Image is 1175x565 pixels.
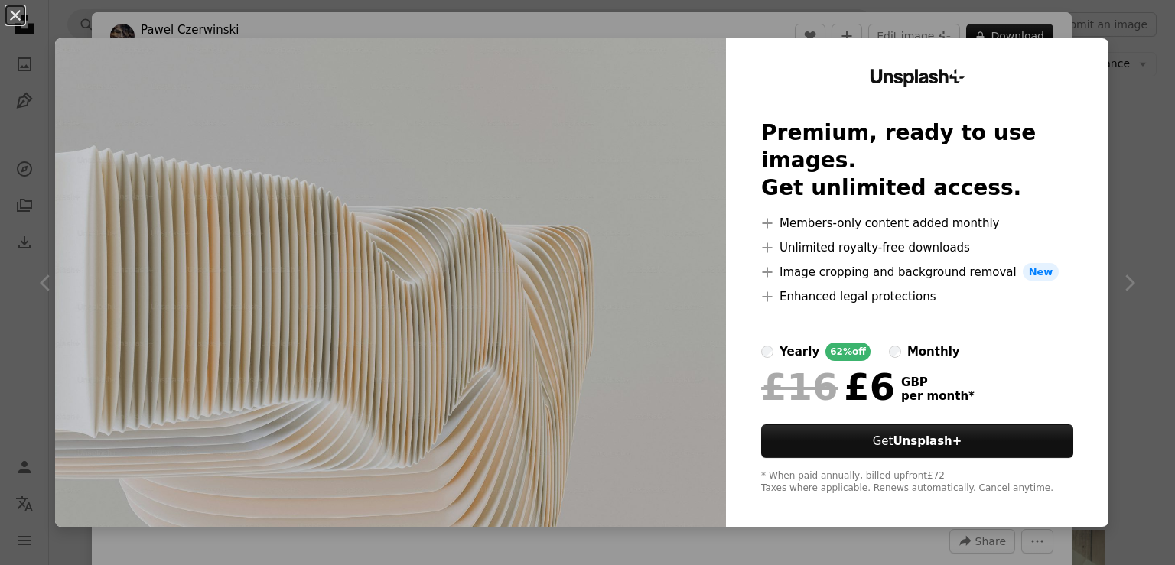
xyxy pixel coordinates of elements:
[761,367,895,407] div: £6
[893,434,962,448] strong: Unsplash+
[761,287,1073,306] li: Enhanced legal protections
[761,263,1073,281] li: Image cropping and background removal
[780,343,819,361] div: yearly
[825,343,871,361] div: 62% off
[901,375,975,389] span: GBP
[761,470,1073,495] div: * When paid annually, billed upfront £72 Taxes where applicable. Renews automatically. Cancel any...
[901,389,975,403] span: per month *
[907,343,960,361] div: monthly
[889,346,901,358] input: monthly
[761,239,1073,257] li: Unlimited royalty-free downloads
[761,424,1073,458] button: GetUnsplash+
[761,346,773,358] input: yearly62%off
[761,119,1073,202] h2: Premium, ready to use images. Get unlimited access.
[1023,263,1059,281] span: New
[761,214,1073,232] li: Members-only content added monthly
[761,367,838,407] span: £16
